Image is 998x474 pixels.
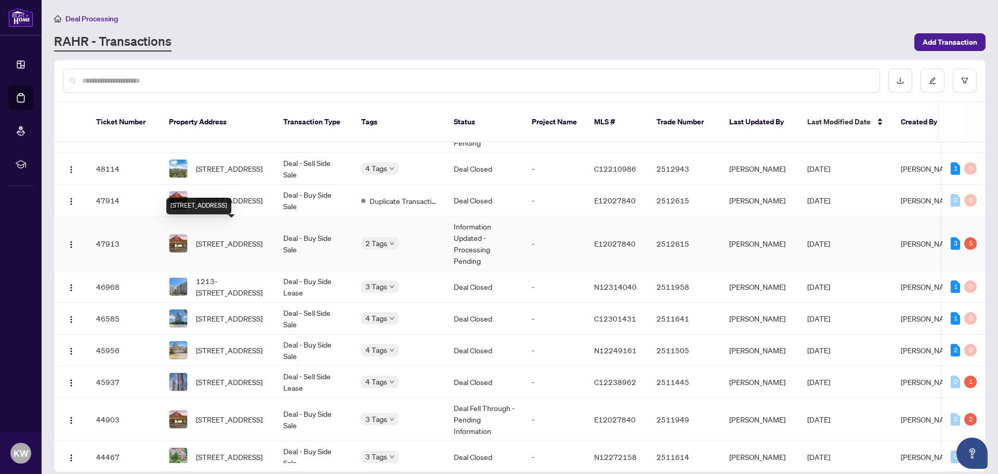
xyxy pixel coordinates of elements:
div: 0 [964,162,977,175]
td: - [523,398,586,441]
td: [PERSON_NAME] [721,441,799,473]
img: Logo [67,347,75,355]
button: Add Transaction [914,33,986,51]
td: Deal Fell Through - Pending Information [445,398,523,441]
span: 4 Tags [365,312,387,324]
span: [PERSON_NAME] [901,314,957,323]
span: 3 Tags [365,413,387,425]
td: Deal - Buy Side Sale [275,441,353,473]
span: Deal Processing [65,14,118,23]
td: [PERSON_NAME] [721,366,799,398]
td: [PERSON_NAME] [721,335,799,366]
th: Last Updated By [721,102,799,143]
div: 3 [951,237,960,250]
td: [PERSON_NAME] [721,216,799,271]
span: [DATE] [807,282,830,291]
img: thumbnail-img [169,160,187,177]
span: [STREET_ADDRESS] [196,238,262,249]
span: [DATE] [807,196,830,205]
span: [STREET_ADDRESS] [196,414,262,425]
div: 0 [951,376,960,388]
span: down [389,379,395,385]
button: Logo [63,192,80,209]
img: Logo [67,379,75,387]
button: Logo [63,449,80,465]
th: Ticket Number [88,102,161,143]
td: Deal Closed [445,271,523,303]
td: - [523,303,586,335]
span: [STREET_ADDRESS] [196,376,262,388]
td: 2511949 [648,398,721,441]
img: thumbnail-img [169,448,187,466]
span: [PERSON_NAME] [901,345,957,355]
span: Last Modified Date [807,116,871,127]
span: [DATE] [807,164,830,173]
img: thumbnail-img [169,411,187,428]
td: - [523,366,586,398]
button: Logo [63,235,80,252]
button: Logo [63,411,80,428]
td: Deal - Buy Side Lease [275,271,353,303]
span: [DATE] [807,452,830,462]
span: [STREET_ADDRESS] [196,195,262,206]
th: Transaction Type [275,102,353,143]
td: 44467 [88,441,161,473]
span: 4 Tags [365,162,387,174]
td: Deal Closed [445,441,523,473]
img: thumbnail-img [169,235,187,252]
span: [DATE] [807,314,830,323]
img: Logo [67,416,75,425]
button: Open asap [956,438,988,469]
button: Logo [63,278,80,295]
span: down [389,417,395,422]
span: down [389,316,395,321]
th: Project Name [523,102,586,143]
span: KW [14,446,29,460]
td: 47914 [88,185,161,216]
span: [DATE] [807,415,830,424]
div: 1 [951,162,960,175]
button: download [888,69,912,93]
span: 3 Tags [365,280,387,292]
button: Logo [63,160,80,177]
span: 3 Tags [365,451,387,463]
td: Deal - Sell Side Sale [275,153,353,185]
span: [STREET_ADDRESS] [196,451,262,463]
td: Deal - Buy Side Sale [275,398,353,441]
th: Last Modified Date [799,102,892,143]
div: 0 [951,413,960,426]
div: 1 [964,376,977,388]
td: - [523,153,586,185]
img: Logo [67,454,75,462]
img: thumbnail-img [169,373,187,391]
div: 5 [964,237,977,250]
div: [STREET_ADDRESS] [166,198,231,214]
td: 45937 [88,366,161,398]
td: - [523,216,586,271]
div: 1 [951,280,960,293]
td: 44903 [88,398,161,441]
td: Deal Closed [445,303,523,335]
span: Add Transaction [923,34,977,50]
span: edit [929,77,936,84]
img: Logo [67,240,75,249]
span: down [389,166,395,171]
td: 46968 [88,271,161,303]
img: Logo [67,165,75,174]
span: [PERSON_NAME] [901,377,957,387]
span: home [54,15,61,22]
td: Deal - Buy Side Sale [275,216,353,271]
td: [PERSON_NAME] [721,153,799,185]
div: 0 [964,344,977,356]
td: Deal Closed [445,153,523,185]
button: Logo [63,310,80,327]
span: [STREET_ADDRESS] [196,163,262,174]
td: Deal - Sell Side Sale [275,303,353,335]
img: Logo [67,284,75,292]
td: Deal Closed [445,185,523,216]
th: Created By [892,102,955,143]
span: 1213-[STREET_ADDRESS] [196,275,267,298]
div: 0 [964,280,977,293]
span: [DATE] [807,239,830,248]
span: 4 Tags [365,344,387,356]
